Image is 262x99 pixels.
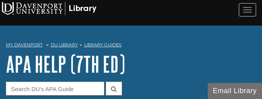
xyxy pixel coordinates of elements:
[84,42,122,48] a: Library Guides
[6,52,125,76] a: APA Help (7th Ed)
[2,2,96,15] img: Davenport University Logo
[6,42,42,48] a: My Davenport
[6,82,104,95] input: Search DU's APA Guide
[208,83,262,99] button: Email Library
[51,42,78,48] a: DU Library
